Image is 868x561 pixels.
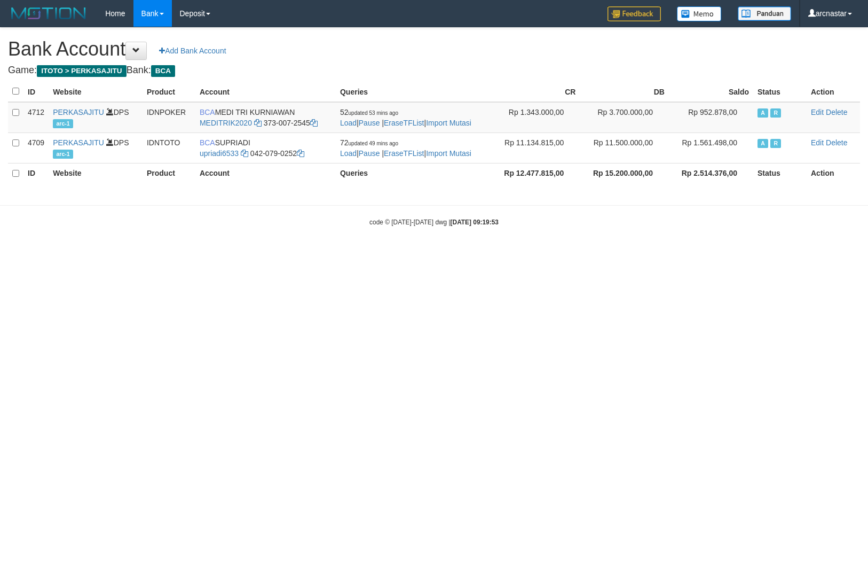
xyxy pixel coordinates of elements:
[811,108,824,116] a: Edit
[336,81,491,102] th: Queries
[143,133,195,163] td: IDNTOTO
[359,119,380,127] a: Pause
[757,108,768,118] span: Active
[49,81,143,102] th: Website
[53,138,104,147] a: PERKASAJITU
[143,163,195,184] th: Product
[491,81,580,102] th: CR
[826,138,847,147] a: Delete
[807,81,860,102] th: Action
[426,149,471,158] a: Import Mutasi
[340,119,357,127] a: Load
[580,102,669,133] td: Rp 3.700.000,00
[384,119,424,127] a: EraseTFList
[200,149,239,158] a: upriadi6533
[384,149,424,158] a: EraseTFList
[200,138,215,147] span: BCA
[336,163,491,184] th: Queries
[669,102,753,133] td: Rp 952.878,00
[580,81,669,102] th: DB
[826,108,847,116] a: Delete
[580,133,669,163] td: Rp 11.500.000,00
[811,138,824,147] a: Edit
[349,110,398,116] span: updated 53 mins ago
[195,133,336,163] td: SUPRIADI 042-079-0252
[8,5,89,21] img: MOTION_logo.png
[23,102,49,133] td: 4712
[340,138,398,147] span: 72
[770,139,781,148] span: Running
[669,81,753,102] th: Saldo
[8,65,860,76] h4: Game: Bank:
[152,42,233,60] a: Add Bank Account
[491,102,580,133] td: Rp 1.343.000,00
[677,6,722,21] img: Button%20Memo.svg
[738,6,791,21] img: panduan.png
[359,149,380,158] a: Pause
[195,81,336,102] th: Account
[49,133,143,163] td: DPS
[53,108,104,116] a: PERKASAJITU
[195,163,336,184] th: Account
[200,119,252,127] a: MEDITRIK2020
[426,119,471,127] a: Import Mutasi
[37,65,127,77] span: ITOTO > PERKASAJITU
[349,141,398,146] span: updated 49 mins ago
[23,81,49,102] th: ID
[807,163,860,184] th: Action
[340,138,471,158] span: | | |
[669,133,753,163] td: Rp 1.561.498,00
[151,65,175,77] span: BCA
[23,163,49,184] th: ID
[770,108,781,118] span: Running
[143,81,195,102] th: Product
[8,38,860,60] h1: Bank Account
[340,149,357,158] a: Load
[340,108,398,116] span: 52
[757,139,768,148] span: Active
[53,150,73,159] span: arc-1
[753,163,807,184] th: Status
[491,133,580,163] td: Rp 11.134.815,00
[369,219,499,226] small: code © [DATE]-[DATE] dwg |
[53,119,73,128] span: arc-1
[23,133,49,163] td: 4709
[49,163,143,184] th: Website
[340,108,471,127] span: | | |
[200,108,215,116] span: BCA
[669,163,753,184] th: Rp 2.514.376,00
[49,102,143,133] td: DPS
[491,163,580,184] th: Rp 12.477.815,00
[451,219,499,226] strong: [DATE] 09:19:53
[753,81,807,102] th: Status
[580,163,669,184] th: Rp 15.200.000,00
[195,102,336,133] td: MEDI TRI KURNIAWAN 373-007-2545
[143,102,195,133] td: IDNPOKER
[607,6,661,21] img: Feedback.jpg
